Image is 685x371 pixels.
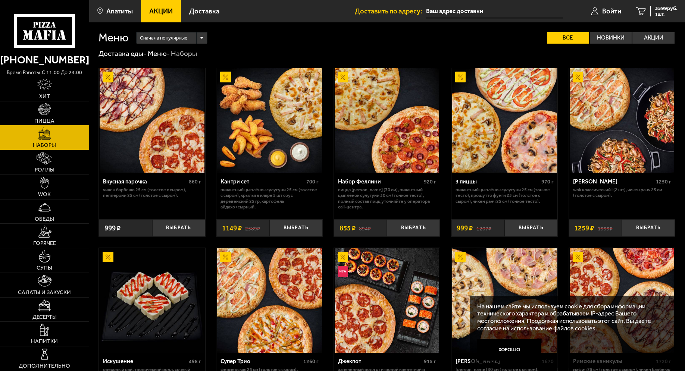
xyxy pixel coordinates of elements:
[456,187,554,204] p: Пикантный цыплёнок сулугуни 25 см (тонкое тесто), Прошутто Фунги 25 см (толстое с сыром), Чикен Р...
[504,219,557,237] button: Выбрать
[456,358,540,365] div: [PERSON_NAME]
[18,290,71,295] span: Салаты и закуски
[31,339,58,344] span: Напитки
[547,32,589,44] label: Все
[457,224,473,232] span: 999 ₽
[338,187,436,210] p: Пицца [PERSON_NAME] (30 см), Пикантный цыплёнок сулугуни 30 см (тонкое тесто), Полный состав пицц...
[222,224,242,232] span: 1149 ₽
[34,118,54,124] span: Пицца
[569,68,675,173] a: АкционныйВилла Капри
[39,94,50,99] span: Хит
[340,224,356,232] span: 855 ₽
[38,192,51,197] span: WOK
[35,167,54,173] span: Роллы
[387,219,440,237] button: Выбрать
[570,68,674,173] img: Вилла Капри
[452,248,557,352] img: Хет Трик
[424,179,436,185] span: 920 г
[216,248,322,352] a: АкционныйСупер Трио
[98,49,146,58] a: Доставка еды-
[334,68,440,173] a: АкционныйНабор Феллини
[103,252,113,262] img: Акционный
[456,178,539,185] div: 3 пиццы
[32,314,57,320] span: Десерты
[335,248,439,352] img: Джекпот
[335,68,439,173] img: Набор Феллини
[476,224,491,232] s: 1207 ₽
[33,142,56,148] span: Наборы
[451,68,557,173] a: Акционный3 пиццы
[452,68,557,173] img: 3 пиццы
[477,339,541,360] button: Хорошо
[306,179,319,185] span: 700 г
[338,358,422,365] div: Джекпот
[632,32,675,44] label: Акции
[189,179,201,185] span: 860 г
[220,72,231,82] img: Акционный
[455,72,466,82] img: Акционный
[220,358,301,365] div: Супер Трио
[426,4,563,18] input: Ваш адрес доставки
[303,358,319,365] span: 1260 г
[216,68,322,173] a: АкционныйКантри сет
[541,179,554,185] span: 970 г
[570,248,674,352] img: Римские каникулы
[338,178,422,185] div: Набор Феллини
[220,178,304,185] div: Кантри сет
[477,303,664,332] p: На нашем сайте мы используем cookie для сбора информации технического характера и обрабатываем IP...
[103,187,201,198] p: Чикен Барбекю 25 см (толстое с сыром), Пепперони 25 см (толстое с сыром).
[37,265,52,271] span: Супы
[149,8,173,15] span: Акции
[569,248,675,352] a: АкционныйРимские каникулы
[334,248,440,352] a: АкционныйНовинкаДжекпот
[622,219,675,237] button: Выбрать
[573,252,584,262] img: Акционный
[103,358,187,365] div: Искушение
[220,187,319,210] p: Пикантный цыплёнок сулугуни 25 см (толстое с сыром), крылья в кляре 5 шт соус деревенский 25 гр, ...
[338,72,348,82] img: Акционный
[355,8,426,15] span: Доставить по адресу:
[220,252,231,262] img: Акционный
[455,252,466,262] img: Акционный
[245,224,260,232] s: 2589 ₽
[574,224,594,232] span: 1259 ₽
[451,248,557,352] a: АкционныйХет Трик
[656,179,671,185] span: 1250 г
[338,266,348,277] img: Новинка
[106,8,133,15] span: Апатиты
[103,178,187,185] div: Вкусная парочка
[100,248,204,352] img: Искушение
[104,224,121,232] span: 999 ₽
[98,32,129,44] h1: Меню
[33,240,56,246] span: Горячее
[655,6,678,11] span: 3599 руб.
[189,8,219,15] span: Доставка
[338,252,348,262] img: Акционный
[140,31,187,45] span: Сначала популярные
[19,363,70,369] span: Дополнительно
[359,224,371,232] s: 894 ₽
[602,8,621,15] span: Войти
[152,219,205,237] button: Выбрать
[424,358,436,365] span: 915 г
[573,72,584,82] img: Акционный
[171,49,197,59] div: Наборы
[573,178,654,185] div: [PERSON_NAME]
[598,224,613,232] s: 1999 ₽
[100,68,204,173] img: Вкусная парочка
[99,248,205,352] a: АкционныйИскушение
[590,32,632,44] label: Новинки
[148,49,170,58] a: Меню-
[35,216,54,222] span: Обеды
[217,68,322,173] img: Кантри сет
[99,68,205,173] a: АкционныйВкусная парочка
[655,12,678,16] span: 1 шт.
[573,187,671,198] p: Wok классический L (2 шт), Чикен Ранч 25 см (толстое с сыром).
[103,72,113,82] img: Акционный
[189,358,201,365] span: 498 г
[269,219,322,237] button: Выбрать
[217,248,322,352] img: Супер Трио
